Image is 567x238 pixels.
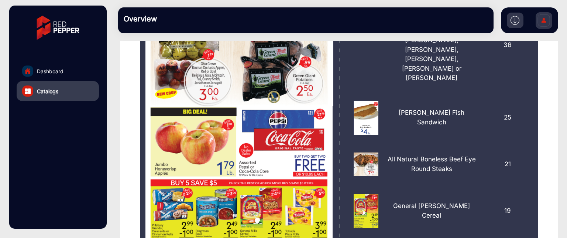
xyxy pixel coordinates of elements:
[24,68,31,74] img: home
[384,108,479,127] p: [PERSON_NAME] Fish Sandwich
[37,67,63,75] span: Dashboard
[17,81,99,101] a: Catalogs
[25,88,31,94] img: catalog
[485,101,530,135] div: 25
[354,152,378,176] img: 17592160020002025-09-30_12-26-40.png
[384,155,479,174] p: All Natural Boneless Beef Eye Round Steaks
[485,152,530,176] div: 21
[31,9,85,46] img: vmg-logo
[17,61,99,81] a: Dashboard
[384,201,479,220] p: General [PERSON_NAME] Cereal
[485,194,530,228] div: 19
[536,9,551,34] img: Sign%20Up.svg
[124,14,227,23] h3: Overview
[511,16,519,25] img: h2download.svg
[384,7,479,83] p: [US_STATE] Grown [PERSON_NAME] Orchards Apples, Red or Gold Delicious, [PERSON_NAME], [PERSON_NAM...
[354,194,378,228] img: 12622409_3_3.png
[485,7,530,83] div: 36
[354,101,378,135] img: 17592173090002025-09-30_12-27-09.png
[37,87,58,95] span: Catalogs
